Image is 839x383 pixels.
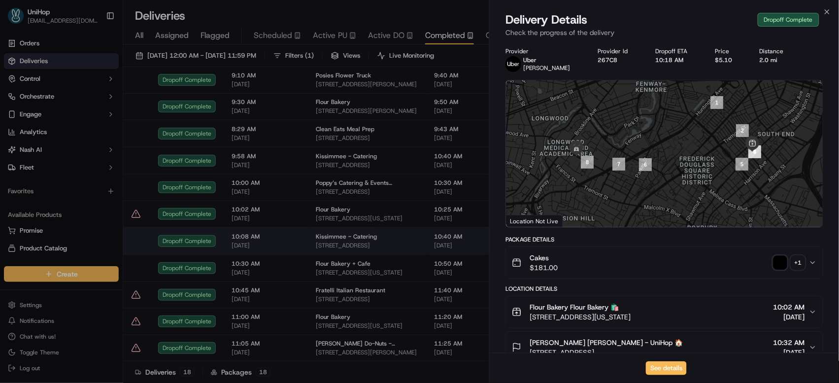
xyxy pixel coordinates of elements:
[505,56,521,72] img: uber-new-logo.jpeg
[98,167,119,174] span: Pylon
[710,96,723,109] div: 1
[26,64,177,74] input: Got a question? Start typing here...
[506,332,823,363] button: [PERSON_NAME] [PERSON_NAME] - UniHop 🏠[STREET_ADDRESS]10:32 AM[DATE]
[10,10,30,30] img: Nash
[655,47,699,55] div: Dropoff ETA
[773,338,805,348] span: 10:32 AM
[34,94,162,104] div: Start new chat
[646,361,687,375] button: See details
[10,39,179,55] p: Welcome 👋
[530,263,558,273] span: $181.00
[655,56,699,64] div: 10:18 AM
[6,139,79,157] a: 📗Knowledge Base
[760,56,796,64] div: 2.0 mi
[168,97,179,109] button: Start new chat
[506,247,823,279] button: Cakes$181.00photo_proof_of_delivery image+1
[505,28,823,37] p: Check the progress of the delivery
[581,156,594,169] div: 8
[598,56,617,64] button: 267C8
[773,256,805,270] button: photo_proof_of_delivery image+1
[93,143,158,153] span: API Documentation
[20,143,75,153] span: Knowledge Base
[530,338,683,348] span: [PERSON_NAME] [PERSON_NAME] - UniHop 🏠
[10,94,28,112] img: 1736555255976-a54dd68f-1ca7-489b-9aae-adbdc363a1c4
[505,236,823,244] div: Package Details
[506,296,823,328] button: Flour Bakery Flour Bakery 🛍️[STREET_ADDRESS][US_STATE]10:02 AM[DATE]
[773,312,805,322] span: [DATE]
[773,256,787,270] img: photo_proof_of_delivery image
[506,215,563,227] div: Location Not Live
[34,104,125,112] div: We're available if you need us!
[639,158,652,171] div: 6
[773,348,805,357] span: [DATE]
[598,47,639,55] div: Provider Id
[773,302,805,312] span: 10:02 AM
[505,285,823,293] div: Location Details
[715,47,744,55] div: Price
[523,64,570,72] span: [PERSON_NAME]
[530,348,683,357] span: [STREET_ADDRESS]
[69,167,119,174] a: Powered byPylon
[760,47,796,55] div: Distance
[612,158,625,171] div: 7
[736,158,748,171] div: 5
[505,47,582,55] div: Provider
[530,302,619,312] span: Flour Bakery Flour Bakery 🛍️
[530,253,558,263] span: Cakes
[523,56,570,64] p: Uber
[83,144,91,152] div: 💻
[748,145,761,158] div: 4
[79,139,162,157] a: 💻API Documentation
[10,144,18,152] div: 📗
[715,56,744,64] div: $5.10
[736,124,749,137] div: 2
[505,12,587,28] span: Delivery Details
[791,256,805,270] div: + 1
[530,312,631,322] span: [STREET_ADDRESS][US_STATE]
